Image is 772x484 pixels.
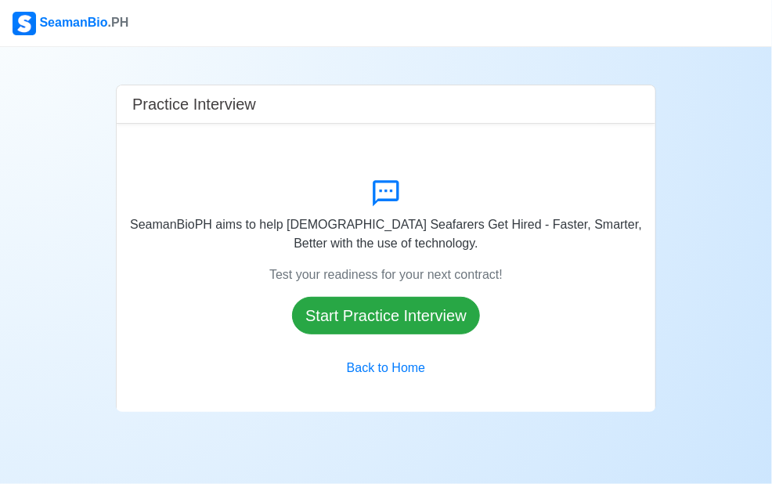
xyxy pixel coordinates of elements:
img: Logo [13,12,36,35]
button: Back to Home [337,353,435,383]
button: Start Practice Interview [292,297,480,334]
div: SeamanBio [13,12,128,35]
p: Test your readiness for your next contract! [269,265,503,284]
p: SeamanBioPH aims to help [DEMOGRAPHIC_DATA] Seafarers Get Hired - Faster, Smarter, Better with th... [129,215,643,253]
h5: Practice Interview [132,95,256,114]
span: .PH [108,16,129,29]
